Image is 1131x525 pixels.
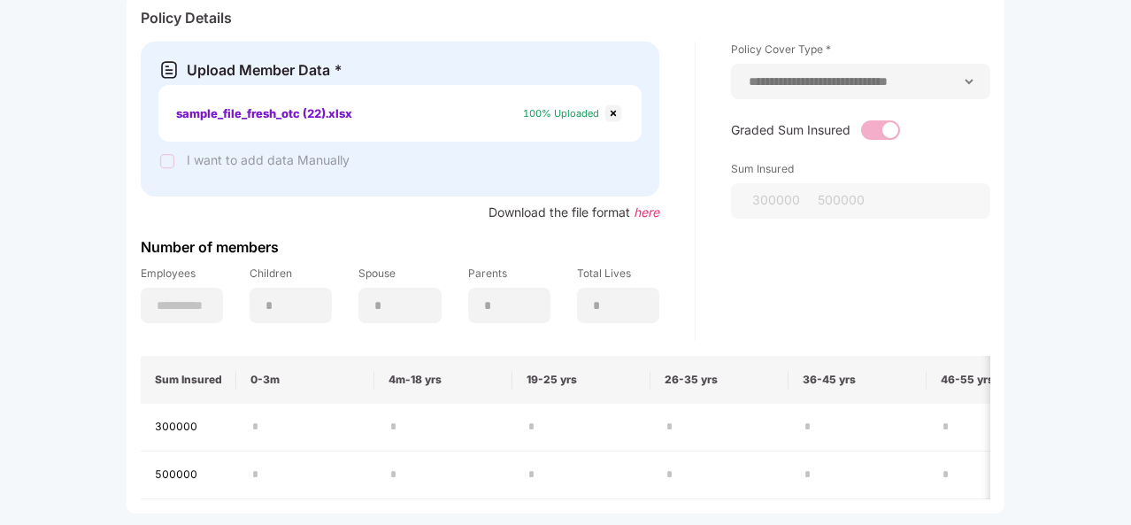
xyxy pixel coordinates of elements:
span: sample_file_fresh_otc (22).xlsx [176,106,352,120]
label: Policy Cover Type * [731,42,990,64]
th: 0-3m [236,356,374,404]
th: 19-25 yrs [512,356,650,404]
div: Download the file format [141,204,659,220]
th: 46-55 yrs [927,356,1065,404]
div: Policy Details [141,9,990,35]
span: 300000 [752,190,800,212]
span: 100% Uploaded [523,107,599,120]
td: 500000 [141,452,236,499]
th: 36-45 yrs [789,356,927,404]
label: Parents [468,266,550,288]
label: Sum Insured [731,161,990,183]
span: 300000 [745,190,807,212]
div: Upload Member Data * [187,61,342,80]
label: Employees [141,266,223,288]
span: here [634,205,659,220]
img: svg+xml;base64,PHN2ZyBpZD0iQ3Jvc3MtMjR4MjQiIHhtbG5zPSJodHRwOi8vd3d3LnczLm9yZy8yMDAwL3N2ZyIgd2lkdG... [603,103,624,124]
td: 300000 [141,404,236,452]
th: Sum Insured [141,356,236,404]
span: I want to add data Manually [187,152,350,167]
label: Spouse [358,266,441,288]
img: svg+xml;base64,PHN2ZyB3aWR0aD0iMjAiIGhlaWdodD0iMjEiIHZpZXdCb3g9IjAgMCAyMCAyMSIgZmlsbD0ibm9uZSIgeG... [158,59,180,81]
span: 500000 [818,190,865,212]
label: Total Lives [577,266,659,288]
p: Graded Sum Insured [731,121,850,139]
div: Number of members [141,238,659,257]
th: 26-35 yrs [650,356,789,404]
span: 500000 [811,190,872,212]
label: Children [250,266,332,288]
th: 4m-18 yrs [374,356,512,404]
